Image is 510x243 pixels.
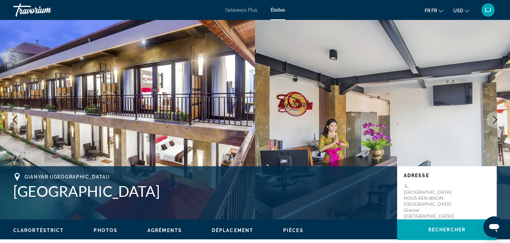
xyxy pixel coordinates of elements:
button: Image précédente [7,111,23,128]
span: Photos [94,228,118,233]
a: Travorium [13,1,80,19]
h1: [GEOGRAPHIC_DATA] [13,182,390,200]
span: Rechercher [428,227,466,232]
a: Getaways Plus [225,7,257,13]
button: Agréments [147,227,182,233]
span: Pièces [283,228,303,233]
button: Image suivante [487,111,503,128]
p: JL. [GEOGRAPHIC_DATA] NOUS-REN-BNON-[GEOGRAPHIC_DATA] Gianyar ([GEOGRAPHIC_DATA]) [404,183,457,219]
button: Déplacement [212,227,253,233]
span: Agréments [147,228,182,233]
iframe: Bouton de lancement de la fenêtre de messagerie [483,216,505,238]
span: fr fr [425,8,437,13]
a: Étoiles [271,7,285,13]
button: Pièces [283,227,303,233]
span: Clarortéstrict [13,228,64,233]
button: Clarortéstrict [13,227,64,233]
button: Rechercher [397,219,497,240]
span: Déplacement [212,228,253,233]
button: Changement de monnaie [453,6,469,15]
span: LJ [485,7,491,13]
button: Changer de langue [425,6,443,15]
p: Adresse [404,173,490,178]
span: USD [453,8,463,13]
span: Gianyar ([GEOGRAPHIC_DATA]) [25,174,110,180]
button: Menu utilisateur [479,3,497,17]
button: Photos [94,227,118,233]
